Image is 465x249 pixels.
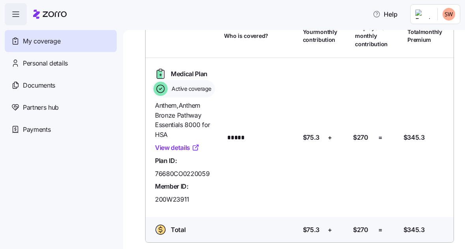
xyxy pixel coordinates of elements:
[5,52,117,74] a: Personal details
[23,81,55,90] span: Documents
[353,225,368,235] span: $270
[328,133,332,142] span: +
[303,28,337,44] span: Your monthly contribution
[171,225,185,235] span: Total
[23,58,68,68] span: Personal details
[171,69,207,79] span: Medical Plan
[355,24,388,48] span: Employer's monthly contribution
[328,225,332,235] span: +
[155,156,177,166] span: Plan ID:
[303,133,319,142] span: $75.3
[5,30,117,52] a: My coverage
[155,101,218,140] span: Anthem , Anthem Bronze Pathway Essentials 8000 for HSA
[415,9,431,19] img: Employer logo
[373,9,398,19] span: Help
[366,6,404,22] button: Help
[378,225,383,235] span: =
[303,225,319,235] span: $75.3
[5,96,117,118] a: Partners hub
[353,133,368,142] span: $270
[23,125,50,135] span: Payments
[407,28,442,44] span: Total monthly Premium
[378,133,383,142] span: =
[443,8,455,21] img: 9e4e91e7cfc325755fbe98546a5c1db4
[155,195,189,204] span: 200W23911
[5,74,117,96] a: Documents
[23,103,59,112] span: Partners hub
[403,225,425,235] span: $345.3
[155,182,189,191] span: Member ID:
[155,143,200,153] a: View details
[403,133,425,142] span: $345.3
[155,169,210,179] span: 76680CO0220059
[23,36,60,46] span: My coverage
[224,32,268,40] span: Who is covered?
[5,118,117,140] a: Payments
[169,85,211,93] span: Active coverage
